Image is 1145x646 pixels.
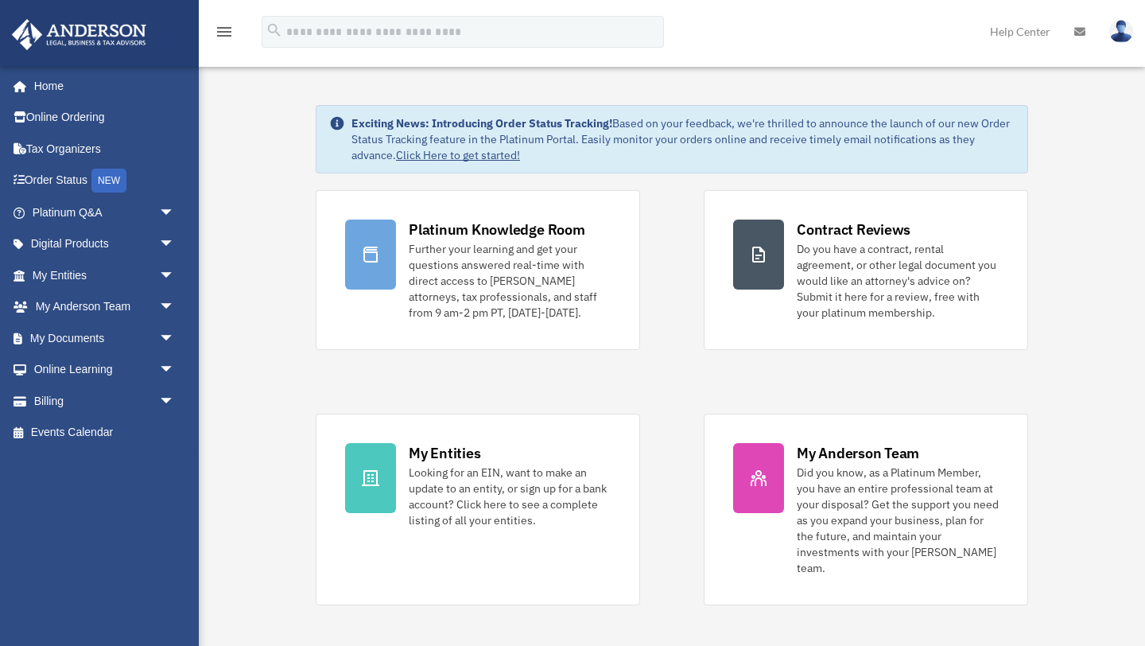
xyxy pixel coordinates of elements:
a: Online Learningarrow_drop_down [11,354,199,386]
a: Events Calendar [11,417,199,449]
i: menu [215,22,234,41]
a: My Entitiesarrow_drop_down [11,259,199,291]
a: Tax Organizers [11,133,199,165]
a: Click Here to get started! [396,148,520,162]
div: Based on your feedback, we're thrilled to announce the launch of our new Order Status Tracking fe... [351,115,1015,163]
strong: Exciting News: Introducing Order Status Tracking! [351,116,612,130]
div: Further your learning and get your questions answered real-time with direct access to [PERSON_NAM... [409,241,611,321]
a: Platinum Q&Aarrow_drop_down [11,197,199,228]
span: arrow_drop_down [159,228,191,261]
span: arrow_drop_down [159,259,191,292]
div: NEW [91,169,126,193]
a: My Anderson Team Did you know, as a Platinum Member, you have an entire professional team at your... [704,414,1028,605]
a: Online Ordering [11,102,199,134]
a: Order StatusNEW [11,165,199,197]
a: menu [215,28,234,41]
span: arrow_drop_down [159,322,191,355]
a: My Documentsarrow_drop_down [11,322,199,354]
span: arrow_drop_down [159,385,191,418]
span: arrow_drop_down [159,354,191,387]
a: My Anderson Teamarrow_drop_down [11,291,199,323]
img: Anderson Advisors Platinum Portal [7,19,151,50]
a: Contract Reviews Do you have a contract, rental agreement, or other legal document you would like... [704,190,1028,350]
img: User Pic [1109,20,1133,43]
a: Home [11,70,191,102]
a: Platinum Knowledge Room Further your learning and get your questions answered real-time with dire... [316,190,640,350]
div: Do you have a contract, rental agreement, or other legal document you would like an attorney's ad... [797,241,999,321]
div: Did you know, as a Platinum Member, you have an entire professional team at your disposal? Get th... [797,465,999,576]
i: search [266,21,283,39]
a: My Entities Looking for an EIN, want to make an update to an entity, or sign up for a bank accoun... [316,414,640,605]
a: Digital Productsarrow_drop_down [11,228,199,260]
div: My Anderson Team [797,443,919,463]
div: Platinum Knowledge Room [409,220,585,239]
span: arrow_drop_down [159,291,191,324]
div: Looking for an EIN, want to make an update to an entity, or sign up for a bank account? Click her... [409,465,611,528]
div: My Entities [409,443,480,463]
div: Contract Reviews [797,220,910,239]
a: Billingarrow_drop_down [11,385,199,417]
span: arrow_drop_down [159,197,191,229]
